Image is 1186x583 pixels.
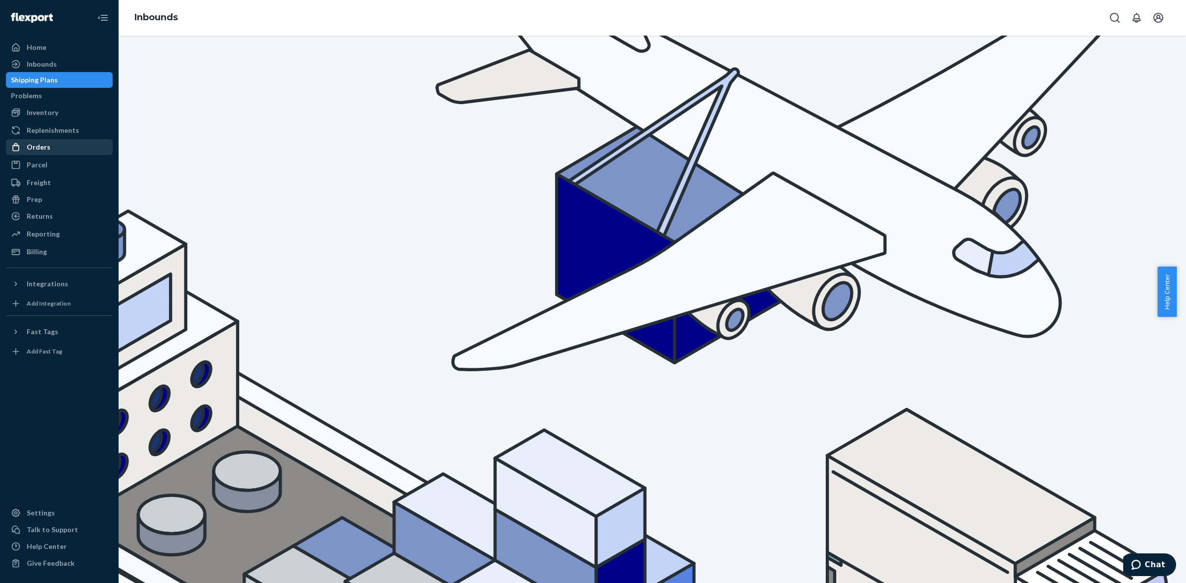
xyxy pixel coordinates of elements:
[6,344,113,359] a: Add Fast Tag
[134,12,178,23] a: Inbounds
[27,108,58,117] div: Inventory
[27,160,47,170] div: Parcel
[27,194,42,204] div: Prep
[127,3,186,32] ol: breadcrumbs
[11,13,53,23] img: Flexport logo
[6,555,113,571] button: Give Feedback
[6,88,113,104] a: Problems
[93,8,113,28] button: Close Navigation
[27,279,68,289] div: Integrations
[6,244,113,260] a: Billing
[6,175,113,191] a: Freight
[6,208,113,224] a: Returns
[6,139,113,155] a: Orders
[27,558,75,568] div: Give Feedback
[1157,267,1177,317] button: Help Center
[6,105,113,120] a: Inventory
[1105,8,1125,28] button: Open Search Box
[27,178,51,188] div: Freight
[6,324,113,340] button: Fast Tags
[27,525,78,535] div: Talk to Support
[27,347,62,355] div: Add Fast Tag
[1148,8,1168,28] button: Open account menu
[27,42,46,52] div: Home
[6,522,113,538] button: Talk to Support
[27,142,50,152] div: Orders
[11,75,58,85] div: Shipping Plans
[6,505,113,521] a: Settings
[27,211,53,221] div: Returns
[11,91,42,101] div: Problems
[1123,553,1176,578] iframe: Opens a widget where you can chat to one of our agents
[6,72,113,88] a: Shipping Plans
[27,299,71,308] div: Add Integration
[27,542,67,551] div: Help Center
[27,229,60,239] div: Reporting
[6,226,113,242] a: Reporting
[27,327,58,337] div: Fast Tags
[6,122,113,138] a: Replenishments
[6,56,113,72] a: Inbounds
[6,192,113,207] a: Prep
[6,539,113,554] a: Help Center
[1127,8,1146,28] button: Open notifications
[27,59,57,69] div: Inbounds
[6,157,113,173] a: Parcel
[27,125,79,135] div: Replenishments
[6,39,113,55] a: Home
[6,296,113,311] a: Add Integration
[6,276,113,292] button: Integrations
[27,508,55,518] div: Settings
[27,247,47,257] div: Billing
